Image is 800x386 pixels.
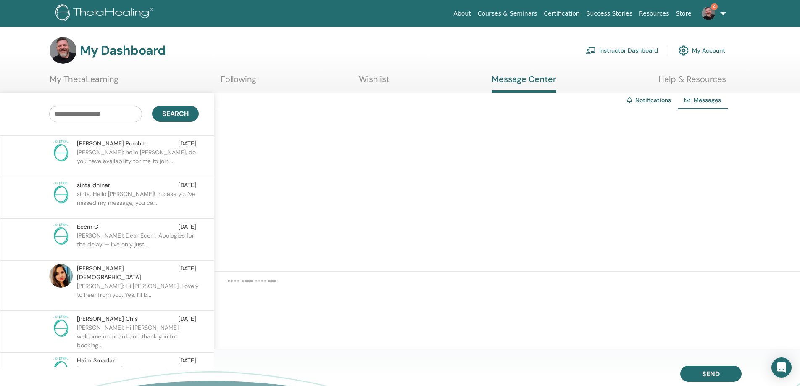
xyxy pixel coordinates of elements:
img: no-photo.png [49,356,73,380]
img: no-photo.png [49,139,73,163]
span: [DATE] [178,181,196,190]
span: Ecem C [77,222,98,231]
a: Help & Resources [658,74,726,90]
img: chalkboard-teacher.svg [586,47,596,54]
span: Haim Smadar [77,356,115,365]
a: Courses & Seminars [474,6,541,21]
p: [PERSON_NAME]: Hi [PERSON_NAME], welcome on board and thank you for booking ... [77,323,199,349]
img: no-photo.png [49,315,73,338]
span: [PERSON_NAME] Purohit [77,139,145,148]
span: [DATE] [178,139,196,148]
a: My ThetaLearning [50,74,118,90]
span: [DATE] [178,264,196,282]
button: Search [152,106,199,122]
img: no-photo.png [49,181,73,204]
p: sinta: Hello [PERSON_NAME]! In case you’ve missed my message, you ca... [77,190,199,215]
span: Messages [694,96,721,104]
img: default.jpg [702,7,715,20]
img: cog.svg [679,43,689,58]
p: [PERSON_NAME]: Dear Ecem, Apologies for the delay — I’ve only just ... [77,231,199,256]
span: [PERSON_NAME] [DEMOGRAPHIC_DATA] [77,264,178,282]
button: Send [680,366,742,382]
a: Following [221,74,256,90]
div: Open Intercom Messenger [771,357,792,378]
p: [PERSON_NAME]: Hi [PERSON_NAME], Lovely to hear from you. Yes, I’ll b... [77,282,199,307]
a: Certification [540,6,583,21]
img: default.jpg [49,264,73,288]
span: [PERSON_NAME] Chis [77,315,138,323]
img: no-photo.png [49,222,73,246]
a: About [450,6,474,21]
a: Message Center [492,74,556,93]
a: My Account [679,41,725,60]
span: [DATE] [178,222,196,231]
a: Success Stories [583,6,636,21]
img: logo.png [55,4,156,23]
p: [PERSON_NAME]: hello [PERSON_NAME], do you have availability for me to join ... [77,148,199,173]
a: Instructor Dashboard [586,41,658,60]
a: Store [673,6,695,21]
span: [DATE] [178,356,196,365]
img: default.jpg [50,37,76,64]
span: [DATE] [178,315,196,323]
a: Wishlist [359,74,389,90]
span: sinta dhinar [77,181,110,190]
span: Search [162,109,189,118]
a: Notifications [635,96,671,104]
h3: My Dashboard [80,43,166,58]
a: Resources [636,6,673,21]
span: Send [702,370,720,378]
span: 4 [711,3,718,10]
